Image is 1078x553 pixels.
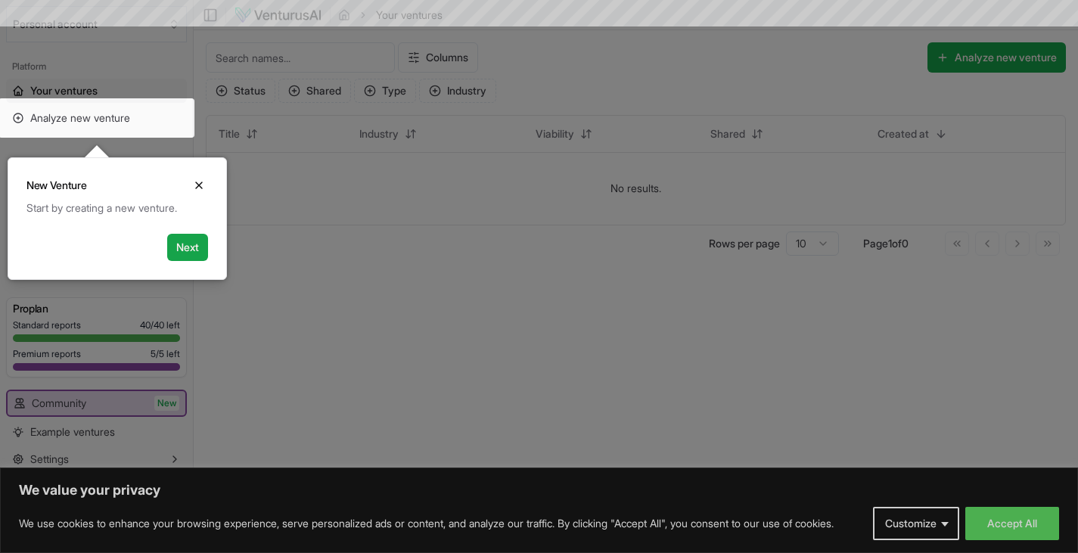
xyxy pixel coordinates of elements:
[19,481,1059,499] p: We value your privacy
[965,507,1059,540] button: Accept All
[19,514,834,533] p: We use cookies to enhance your browsing experience, serve personalized ads or content, and analyz...
[190,176,208,194] button: Close
[26,200,208,216] div: Start by creating a new venture.
[167,234,208,261] button: Next
[873,507,959,540] button: Customize
[26,178,86,193] h3: New Venture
